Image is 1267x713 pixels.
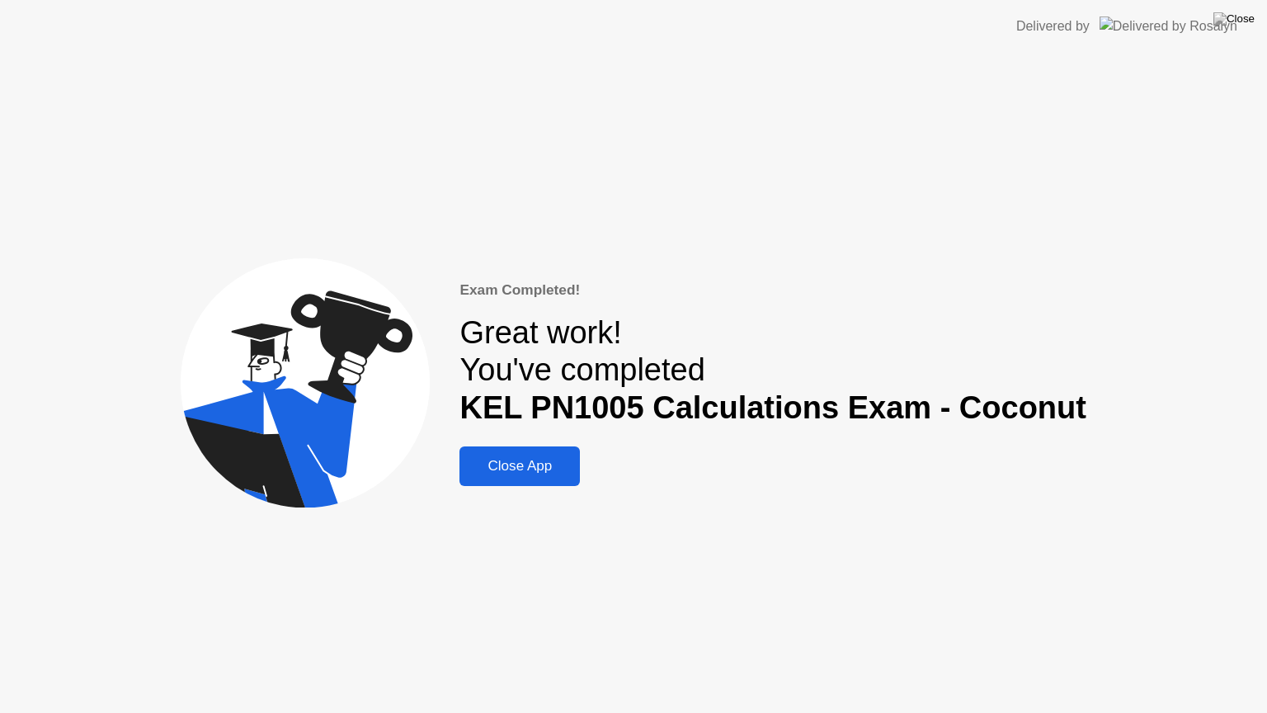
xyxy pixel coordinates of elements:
div: Great work! You've completed [459,314,1086,427]
button: Close App [459,446,580,486]
div: Delivered by [1016,17,1090,36]
div: Close App [464,458,575,475]
img: Close [1213,12,1255,26]
img: Delivered by Rosalyn [1100,17,1237,35]
b: KEL PN1005 Calculations Exam - Coconut [459,390,1086,425]
div: Exam Completed! [459,280,1086,301]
